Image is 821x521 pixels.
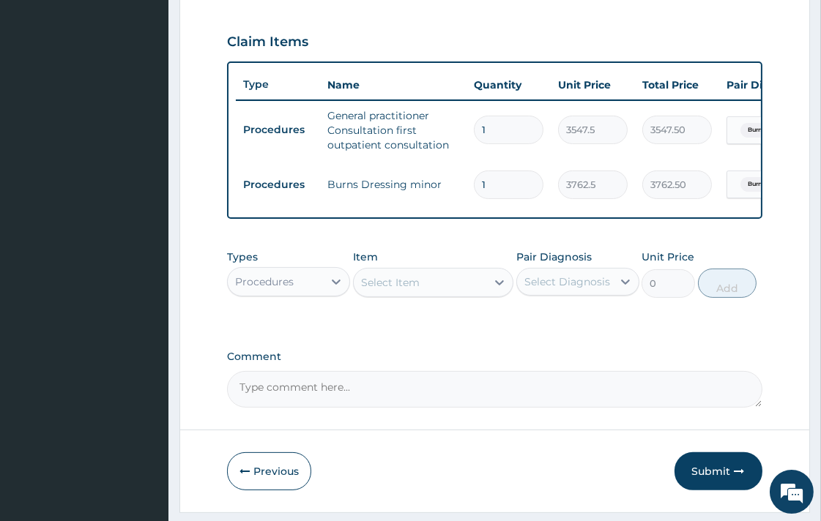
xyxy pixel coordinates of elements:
td: Procedures [236,171,320,198]
label: Types [227,251,258,263]
div: Chat with us now [76,82,246,101]
textarea: Type your message and hit 'Enter' [7,357,279,408]
th: Name [320,70,467,100]
label: Pair Diagnosis [516,250,592,264]
label: Unit Price [642,250,694,264]
td: General practitioner Consultation first outpatient consultation [320,101,467,160]
span: Burn [740,177,769,192]
button: Submit [675,452,762,490]
div: Select Item [361,275,420,290]
div: Procedures [235,274,294,289]
span: Burn [740,123,769,138]
td: Procedures [236,116,320,143]
img: d_794563401_company_1708531726252_794563401 [27,73,59,110]
div: Select Diagnosis [524,274,610,289]
th: Unit Price [551,70,635,100]
td: Burns Dressing minor [320,170,467,199]
th: Quantity [467,70,551,100]
label: Comment [227,351,762,363]
span: We're online! [85,163,202,311]
label: Item [353,250,378,264]
h3: Claim Items [227,34,308,50]
th: Total Price [635,70,719,100]
button: Add [698,269,757,298]
div: Minimize live chat window [240,7,275,42]
th: Type [236,71,320,98]
button: Previous [227,452,311,490]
